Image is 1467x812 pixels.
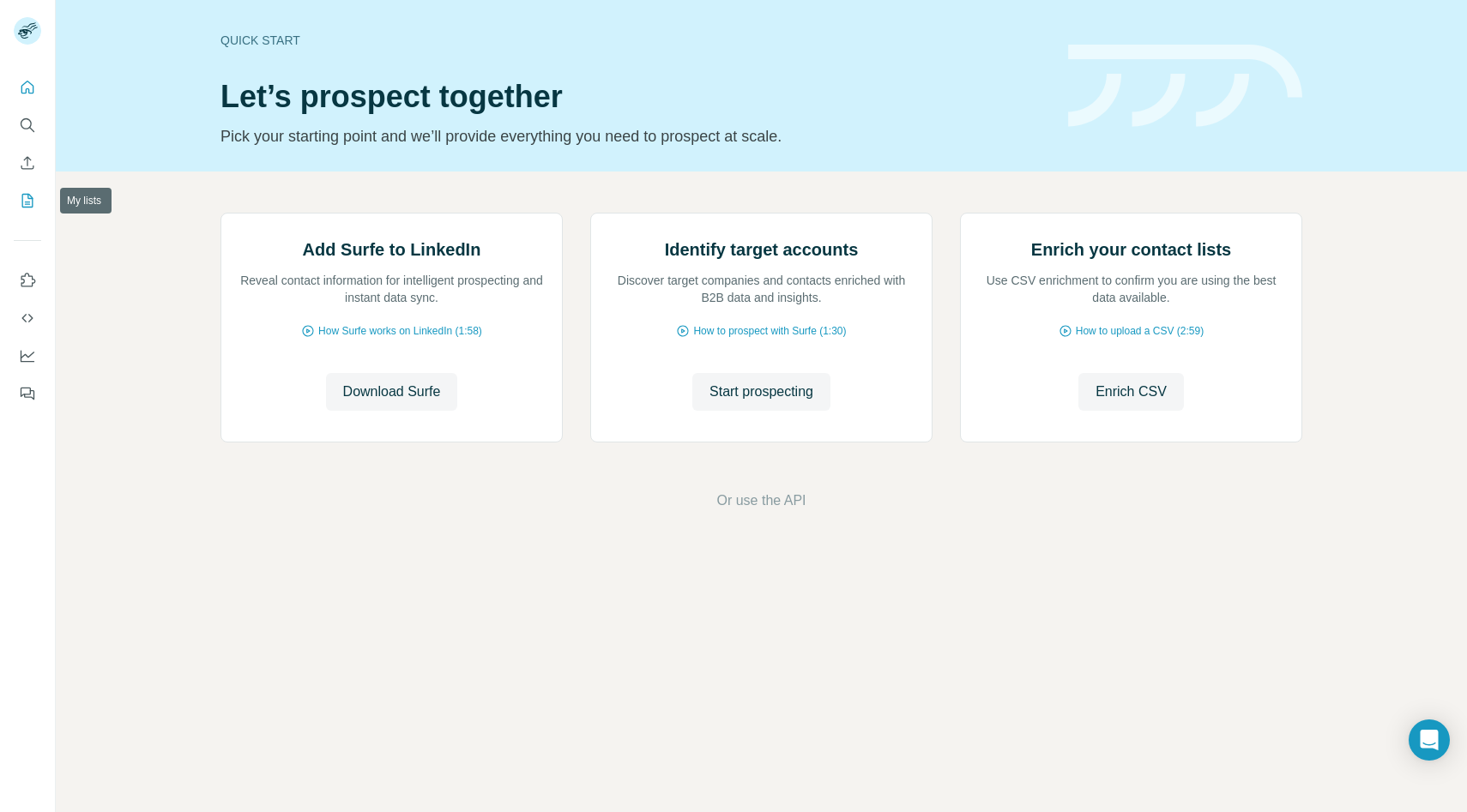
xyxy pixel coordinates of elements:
[1078,373,1184,411] button: Enrich CSV
[318,323,482,339] span: How Surfe works on LinkedIn (1:58)
[1409,719,1450,761] div: Open Intercom Messenger
[14,378,41,409] button: Feedback
[14,110,41,141] button: Search
[608,272,915,306] p: Discover target companies and contacts enriched with B2B data and insights.
[693,323,846,339] span: How to prospect with Surfe (1:30)
[665,238,859,262] h2: Identify target accounts
[238,272,545,306] p: Reveal contact information for intelligent prospecting and instant data sync.
[709,382,813,402] span: Start prospecting
[14,147,41,178] button: Enrich CSV
[220,32,1047,49] div: Quick start
[1096,382,1167,402] span: Enrich CSV
[343,382,441,402] span: Download Surfe
[692,373,830,411] button: Start prospecting
[220,80,1047,114] h1: Let’s prospect together
[14,303,41,334] button: Use Surfe API
[14,185,41,216] button: My lists
[326,373,458,411] button: Download Surfe
[1068,45,1302,128] img: banner
[14,72,41,103] button: Quick start
[14,340,41,371] button: Dashboard
[1031,238,1231,262] h2: Enrich your contact lists
[220,124,1047,148] p: Pick your starting point and we’ll provide everything you need to prospect at scale.
[716,490,806,511] button: Or use the API
[303,238,481,262] h2: Add Surfe to LinkedIn
[14,265,41,296] button: Use Surfe on LinkedIn
[1076,323,1204,339] span: How to upload a CSV (2:59)
[978,272,1284,306] p: Use CSV enrichment to confirm you are using the best data available.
